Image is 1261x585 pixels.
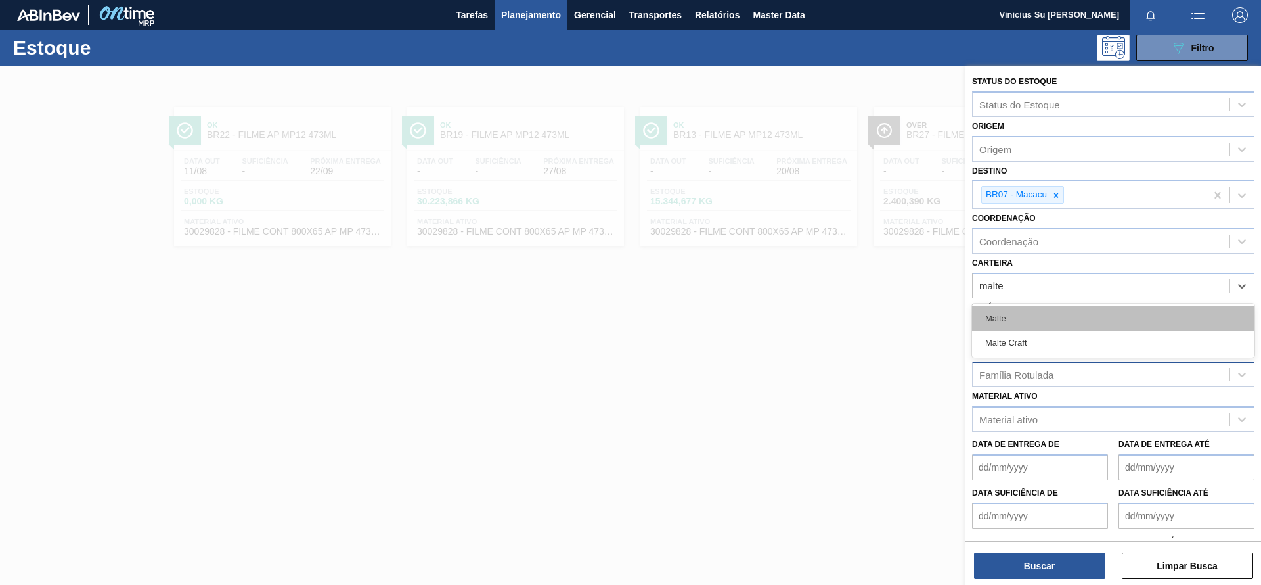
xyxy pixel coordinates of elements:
span: Gerencial [574,7,616,23]
div: Material ativo [979,414,1038,425]
span: Tarefas [456,7,488,23]
label: Origem [972,122,1004,131]
label: Coordenação [972,214,1036,223]
label: Data suficiência de [972,488,1058,498]
div: BR07 - Macacu [982,187,1049,203]
label: Família [972,303,1004,312]
div: Pogramando: nenhum usuário selecionado [1097,35,1130,61]
label: Data de Entrega até [1118,440,1210,449]
span: Filtro [1191,43,1214,53]
img: TNhmsLtSVTkK8tSr43FrP2fwEKptu5GPRR3wAAAABJRU5ErkJggg== [17,9,80,21]
label: Data suficiência até [1118,488,1208,498]
input: dd/mm/yyyy [1118,503,1254,529]
button: Notificações [1130,6,1172,24]
img: userActions [1190,7,1206,23]
div: Malte [972,306,1254,331]
div: Status do Estoque [979,99,1060,110]
label: Status do Estoque [972,77,1057,86]
span: Transportes [629,7,682,23]
input: dd/mm/yyyy [972,503,1108,529]
label: Material ativo [972,392,1038,401]
button: Filtro [1136,35,1248,61]
span: Master Data [753,7,805,23]
div: Família Rotulada [979,369,1053,381]
span: Relatórios [695,7,740,23]
input: dd/mm/yyyy [972,454,1108,480]
img: Logout [1232,7,1248,23]
label: Carteira [972,258,1013,268]
h1: Estoque [13,40,210,55]
label: Data out até [1118,537,1175,546]
label: Data out de [972,537,1025,546]
div: Coordenação [979,236,1038,247]
div: Malte Craft [972,331,1254,355]
input: dd/mm/yyyy [1118,454,1254,480]
label: Data de Entrega de [972,440,1059,449]
span: Planejamento [501,7,561,23]
label: Destino [972,166,1007,175]
div: Origem [979,143,1011,154]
